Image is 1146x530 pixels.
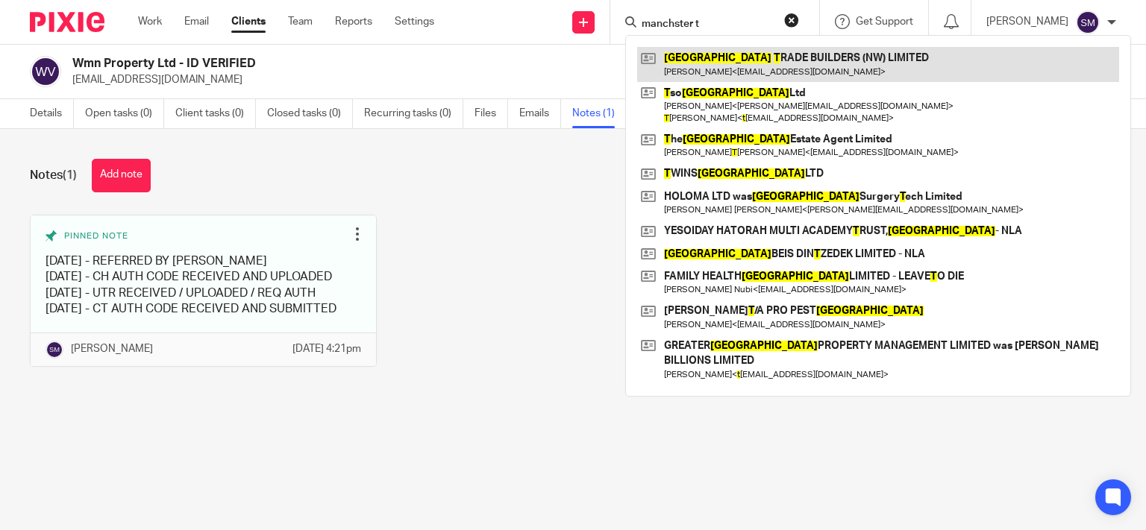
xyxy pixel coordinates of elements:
img: svg%3E [46,341,63,359]
span: (1) [63,169,77,181]
p: [PERSON_NAME] [71,341,153,356]
a: Recurring tasks (0) [364,99,463,128]
button: Clear [784,13,799,28]
p: [DATE] 4:21pm [292,341,361,356]
a: Emails [519,99,561,128]
button: Add note [92,159,151,192]
h1: Notes [30,168,77,183]
img: svg%3E [30,56,61,87]
span: Get Support [856,16,913,27]
img: svg%3E [1076,10,1100,34]
p: [EMAIL_ADDRESS][DOMAIN_NAME] [72,72,913,87]
a: Details [30,99,74,128]
a: Reports [335,14,372,29]
a: Work [138,14,162,29]
a: Email [184,14,209,29]
a: Files [475,99,508,128]
p: [PERSON_NAME] [986,14,1068,29]
a: Clients [231,14,266,29]
div: Pinned note [46,230,346,242]
img: Pixie [30,12,104,32]
a: Notes (1) [572,99,627,128]
a: Open tasks (0) [85,99,164,128]
h2: Wmn Property Ltd - ID VERIFIED [72,56,745,72]
a: Client tasks (0) [175,99,256,128]
a: Closed tasks (0) [267,99,353,128]
a: Team [288,14,313,29]
a: Settings [395,14,434,29]
input: Search [640,18,774,31]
